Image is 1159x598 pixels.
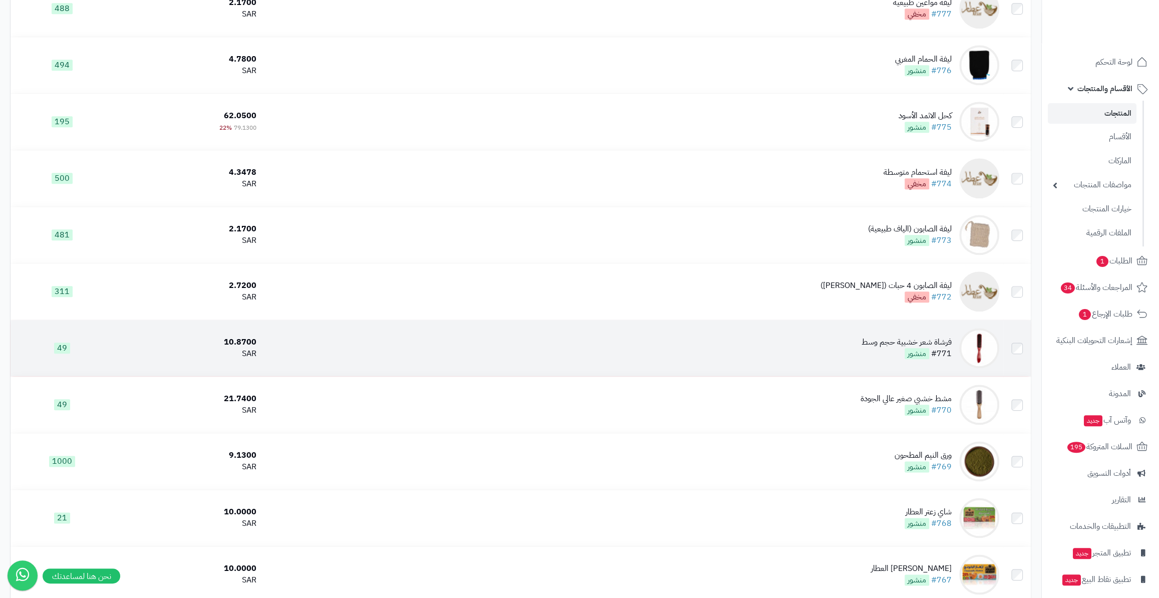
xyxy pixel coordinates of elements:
[931,234,952,246] a: #773
[931,65,952,77] a: #776
[1048,222,1136,244] a: الملفات الرقمية
[1091,28,1149,49] img: logo-2.png
[1112,493,1131,507] span: التقارير
[931,121,952,133] a: #775
[931,574,952,586] a: #767
[1095,254,1132,268] span: الطلبات
[1077,82,1132,96] span: الأقسام والمنتجات
[118,518,256,529] div: SAR
[1048,355,1153,379] a: العملاء
[118,450,256,461] div: 9.1300
[1056,334,1132,348] span: إشعارات التحويلات البنكية
[52,173,73,184] span: 500
[52,286,73,297] span: 311
[959,328,999,368] img: فرشاة شعر خشبية حجم وسط
[1084,415,1102,426] span: جديد
[118,405,256,416] div: SAR
[1111,360,1131,374] span: العملاء
[1048,541,1153,565] a: تطبيق المتجرجديد
[1048,249,1153,273] a: الطلبات1
[224,110,256,122] span: 62.0500
[54,343,70,354] span: 49
[52,3,73,14] span: 488
[868,223,952,235] div: ليفة الصابون (الياف طبيعية)
[899,110,952,122] div: كحل الاثمد الأسود
[1087,466,1131,480] span: أدوات التسويق
[1066,440,1132,454] span: السلات المتروكة
[1070,519,1131,533] span: التطبيقات والخدمات
[959,102,999,142] img: كحل الاثمد الأسود
[931,517,952,529] a: #768
[118,223,256,235] div: 2.1700
[118,167,256,178] div: 4.3478
[959,498,999,538] img: شاي زعتر العطار
[118,393,256,405] div: 21.7400
[118,563,256,574] div: 10.0000
[1048,514,1153,538] a: التطبيقات والخدمات
[118,65,256,77] div: SAR
[1073,548,1091,559] span: جديد
[931,8,952,20] a: #777
[1048,461,1153,485] a: أدوات التسويق
[1083,413,1131,427] span: وآتس آب
[54,399,70,410] span: 49
[49,456,75,467] span: 1000
[118,54,256,65] div: 4.7800
[959,441,999,481] img: ورق النيم المطحون
[959,385,999,425] img: مشط خشبي صغير عالي الجودة
[905,574,929,585] span: منشور
[1048,382,1153,406] a: المدونة
[1067,442,1085,453] span: 195
[959,45,999,85] img: ليفة الحمام المغربي
[118,280,256,291] div: 2.7200
[1048,275,1153,300] a: المراجعات والأسئلة34
[931,291,952,303] a: #772
[118,506,256,518] div: 10.0000
[905,122,929,133] span: منشور
[1095,55,1132,69] span: لوحة التحكم
[118,348,256,360] div: SAR
[931,348,952,360] a: #771
[931,404,952,416] a: #770
[1048,126,1136,148] a: الأقسام
[52,116,73,127] span: 195
[1061,282,1075,293] span: 34
[860,393,952,405] div: مشط خشبي صغير عالي الجودة
[895,450,952,461] div: ورق النيم المطحون
[1062,574,1081,585] span: جديد
[118,9,256,20] div: SAR
[959,215,999,255] img: ليفة الصابون (الياف طبيعية)
[52,229,73,240] span: 481
[959,158,999,198] img: ليفة استحمام متوسطة
[905,518,929,529] span: منشور
[52,60,73,71] span: 494
[905,291,929,303] span: مخفي
[959,554,999,594] img: شاي بابونج العطار
[118,291,256,303] div: SAR
[1048,198,1136,220] a: خيارات المنتجات
[905,405,929,416] span: منشور
[118,461,256,473] div: SAR
[1048,408,1153,432] a: وآتس آبجديد
[1048,174,1136,196] a: مواصفات المنتجات
[1048,435,1153,459] a: السلات المتروكة195
[861,337,952,348] div: فرشاة شعر خشبية حجم وسط
[118,178,256,190] div: SAR
[118,337,256,348] div: 10.8700
[931,178,952,190] a: #774
[931,461,952,473] a: #769
[1048,567,1153,591] a: تطبيق نقاط البيعجديد
[1048,103,1136,124] a: المنتجات
[1048,50,1153,74] a: لوحة التحكم
[905,506,952,518] div: شاي زعتر العطار
[219,123,232,132] span: 22%
[895,54,952,65] div: ليفة الحمام المغربي
[820,280,952,291] div: ليفة الصابون 4 حبات ([PERSON_NAME])
[234,123,256,132] span: 79.1300
[1061,572,1131,586] span: تطبيق نقاط البيع
[54,512,70,523] span: 21
[871,563,952,574] div: [PERSON_NAME] العطار
[905,461,929,472] span: منشور
[1079,309,1091,320] span: 1
[1078,307,1132,321] span: طلبات الإرجاع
